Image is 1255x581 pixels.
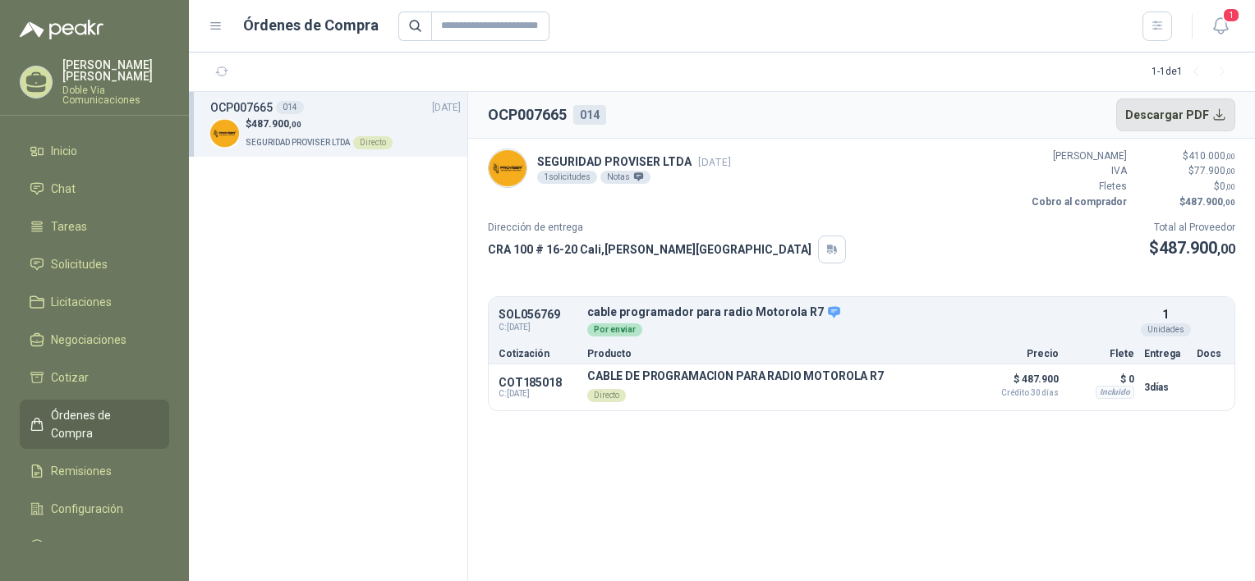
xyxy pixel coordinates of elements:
span: SEGURIDAD PROVISER LTDA [246,138,350,147]
span: ,00 [1225,152,1235,161]
a: Configuración [20,493,169,524]
p: $ 0 [1069,369,1134,389]
span: Chat [51,180,76,198]
p: Precio [977,349,1059,359]
p: $ 487.900 [977,369,1059,397]
p: $ [1137,179,1235,194]
span: Configuración [51,500,123,518]
p: SOL056769 [499,309,577,321]
a: Cotizar [20,362,169,393]
p: Total al Proveedor [1149,220,1235,236]
span: ,00 [289,120,301,129]
span: ,00 [1217,241,1235,257]
span: C: [DATE] [499,389,577,399]
div: Notas [600,171,650,184]
span: Tareas [51,217,87,236]
p: [PERSON_NAME] [PERSON_NAME] [62,59,169,82]
button: Descargar PDF [1116,98,1236,131]
a: Manuales y ayuda [20,531,169,562]
span: Inicio [51,142,77,160]
p: CABLE DE PROGRAMACION PARA RADIO MOTOROLA R7 [587,369,884,382]
span: Manuales y ayuda [51,538,145,556]
p: $ [246,117,393,132]
span: [DATE] [698,156,731,168]
img: Company Logo [210,119,239,148]
h1: Órdenes de Compra [243,14,379,37]
span: ,00 [1225,167,1235,176]
span: Órdenes de Compra [51,406,154,442]
span: Negociaciones [51,331,126,349]
button: 1 [1206,11,1235,41]
p: IVA [1028,163,1127,179]
a: OCP007665014[DATE] Company Logo$487.900,00SEGURIDAD PROVISER LTDADirecto [210,98,461,150]
span: [DATE] [432,100,461,116]
span: ,00 [1223,198,1235,207]
p: Cobro al comprador [1028,194,1127,210]
p: $ [1137,149,1235,164]
p: Cotización [499,349,577,359]
p: $ [1137,194,1235,210]
a: Tareas [20,211,169,242]
p: [PERSON_NAME] [1028,149,1127,164]
a: Inicio [20,135,169,167]
a: Solicitudes [20,249,169,280]
p: Flete [1069,349,1134,359]
a: Negociaciones [20,324,169,355]
div: Directo [587,389,626,402]
div: 014 [573,105,606,125]
p: 1 [1162,305,1169,323]
div: Unidades [1141,323,1191,336]
img: Logo peakr [20,20,103,39]
span: ,00 [1225,182,1235,191]
span: Crédito 30 días [977,389,1059,397]
span: Licitaciones [51,293,112,311]
span: 487.900 [251,118,301,130]
span: 487.900 [1185,196,1235,208]
p: cable programador para radio Motorola R7 [587,305,1134,320]
span: 77.900 [1194,165,1235,176]
span: 410.000 [1188,150,1235,162]
div: Incluido [1096,386,1134,399]
p: $ [1137,163,1235,179]
p: Producto [587,349,967,359]
p: Docs [1197,349,1225,359]
p: CRA 100 # 16-20 Cali , [PERSON_NAME][GEOGRAPHIC_DATA] [488,240,811,258]
span: Cotizar [51,368,89,387]
div: 1 solicitudes [537,171,597,184]
p: $ [1149,236,1235,261]
span: C: [DATE] [499,321,577,334]
span: 0 [1220,181,1235,192]
span: Solicitudes [51,255,108,273]
p: Entrega [1144,349,1187,359]
span: Remisiones [51,462,112,480]
div: Por enviar [587,323,642,336]
p: SEGURIDAD PROVISER LTDA [537,153,731,171]
h3: OCP007665 [210,98,273,117]
img: Company Logo [489,149,526,187]
a: Chat [20,173,169,204]
p: Doble Via Comunicaciones [62,85,169,105]
a: Licitaciones [20,286,169,318]
p: Fletes [1028,179,1127,194]
h2: OCP007665 [488,103,567,126]
span: 1 [1222,7,1240,23]
a: Órdenes de Compra [20,400,169,449]
p: 3 días [1144,377,1187,397]
a: Remisiones [20,455,169,487]
div: 1 - 1 de 1 [1152,59,1235,85]
div: Directo [353,136,393,149]
span: 487.900 [1159,238,1235,258]
p: Dirección de entrega [488,220,846,236]
div: 014 [276,101,304,114]
p: COT185018 [499,376,577,389]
